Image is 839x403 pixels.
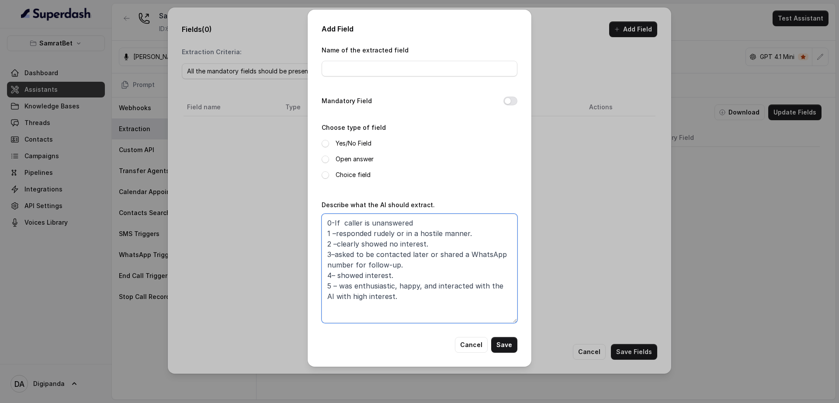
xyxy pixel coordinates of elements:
[455,337,488,353] button: Cancel
[322,201,435,208] label: Describe what the AI should extract.
[322,96,372,106] label: Mandatory Field
[322,214,517,323] textarea: 0-If caller is unanswered 1 –responded rudely or in a hostile manner. 2 –clearly showed no intere...
[336,170,371,180] label: Choice field
[336,138,371,149] label: Yes/No Field
[336,154,374,164] label: Open answer
[491,337,517,353] button: Save
[322,24,517,34] h2: Add Field
[322,46,409,54] label: Name of the extracted field
[322,124,386,131] label: Choose type of field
